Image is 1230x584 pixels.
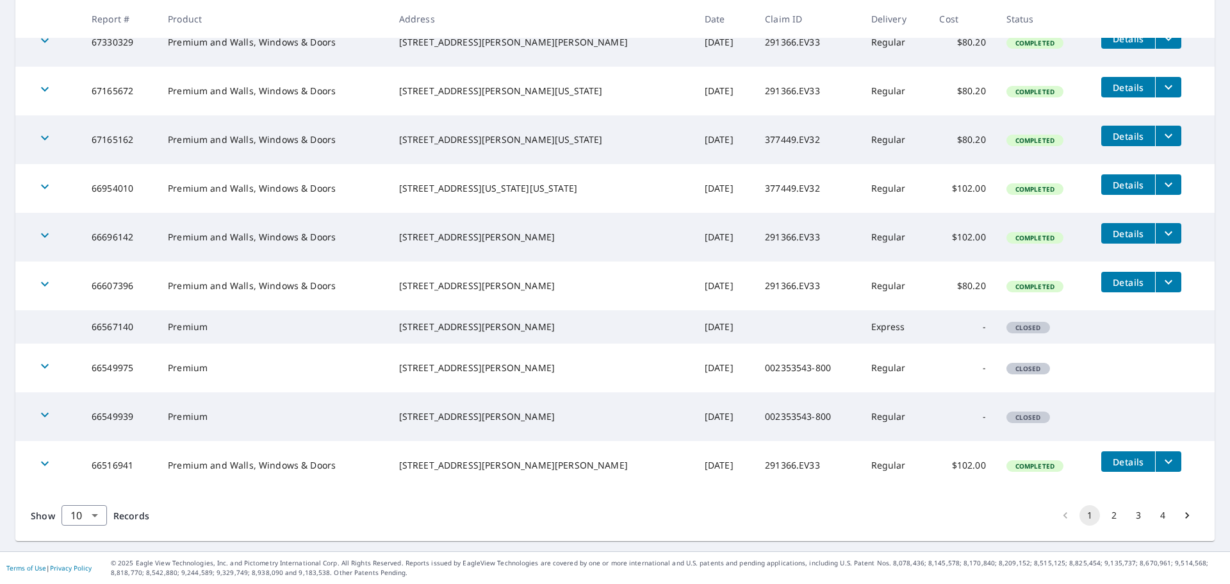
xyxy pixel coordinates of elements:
td: Regular [861,441,930,490]
span: Details [1109,456,1147,468]
td: Premium [158,344,389,392]
span: Records [113,510,149,522]
span: Completed [1008,87,1062,96]
div: [STREET_ADDRESS][PERSON_NAME] [399,410,684,423]
td: Regular [861,392,930,441]
td: Premium and Walls, Windows & Doors [158,213,389,262]
button: Go to page 4 [1152,505,1173,526]
td: [DATE] [694,392,755,441]
td: 66696142 [81,213,158,262]
td: Regular [861,213,930,262]
div: 10 [61,497,107,533]
span: Completed [1008,38,1062,47]
button: filesDropdownBtn-66607396 [1155,272,1181,292]
td: $102.00 [929,213,996,262]
span: Details [1109,81,1147,94]
p: © 2025 Eagle View Technologies, Inc. and Pictometry International Corp. All Rights Reserved. Repo... [111,558,1224,578]
a: Privacy Policy [50,563,92,572]
button: detailsBtn-66954010 [1101,174,1155,195]
td: [DATE] [694,344,755,392]
button: filesDropdownBtn-67330329 [1155,28,1181,49]
td: 66567140 [81,310,158,344]
span: Completed [1008,282,1062,291]
td: [DATE] [694,310,755,344]
span: Show [31,510,55,522]
td: - [929,344,996,392]
td: 67165672 [81,67,158,115]
button: filesDropdownBtn-66954010 [1155,174,1181,195]
td: Regular [861,115,930,164]
td: 67330329 [81,18,158,67]
span: Closed [1008,364,1049,373]
td: 377449.EV32 [755,164,860,213]
div: [STREET_ADDRESS][PERSON_NAME] [399,231,684,244]
div: [STREET_ADDRESS][PERSON_NAME] [399,362,684,374]
td: Regular [861,164,930,213]
td: Premium and Walls, Windows & Doors [158,262,389,310]
button: detailsBtn-67330329 [1101,28,1155,49]
div: [STREET_ADDRESS][PERSON_NAME] [399,321,684,333]
td: [DATE] [694,262,755,310]
span: Completed [1008,136,1062,145]
button: detailsBtn-66516941 [1101,451,1155,472]
p: | [6,564,92,572]
td: Regular [861,67,930,115]
button: filesDropdownBtn-67165672 [1155,77,1181,97]
td: Regular [861,344,930,392]
td: 291366.EV33 [755,213,860,262]
button: filesDropdownBtn-67165162 [1155,126,1181,146]
td: 66549939 [81,392,158,441]
td: [DATE] [694,213,755,262]
td: Regular [861,18,930,67]
td: [DATE] [694,441,755,490]
td: 66607396 [81,262,158,310]
td: - [929,392,996,441]
button: detailsBtn-67165672 [1101,77,1155,97]
td: [DATE] [694,115,755,164]
button: detailsBtn-66696142 [1101,223,1155,244]
td: 002353543-800 [755,392,860,441]
button: filesDropdownBtn-66696142 [1155,223,1181,244]
td: 66516941 [81,441,158,490]
span: Details [1109,276,1147,288]
button: Go to page 2 [1104,505,1124,526]
span: Details [1109,33,1147,45]
span: Closed [1008,323,1049,332]
nav: pagination navigation [1053,505,1199,526]
td: 291366.EV33 [755,18,860,67]
div: [STREET_ADDRESS][PERSON_NAME] [399,279,684,292]
td: Premium and Walls, Windows & Doors [158,67,389,115]
td: $102.00 [929,164,996,213]
td: Premium and Walls, Windows & Doors [158,441,389,490]
td: $80.20 [929,18,996,67]
td: Premium [158,392,389,441]
div: [STREET_ADDRESS][PERSON_NAME][US_STATE] [399,85,684,97]
button: Go to page 3 [1128,505,1149,526]
td: 291366.EV33 [755,441,860,490]
td: [DATE] [694,164,755,213]
button: page 1 [1079,505,1100,526]
td: Regular [861,262,930,310]
span: Completed [1008,185,1062,194]
button: detailsBtn-66607396 [1101,272,1155,292]
div: [STREET_ADDRESS][PERSON_NAME][PERSON_NAME] [399,459,684,472]
div: Show 10 records [61,505,107,526]
td: 66549975 [81,344,158,392]
td: $80.20 [929,262,996,310]
td: Express [861,310,930,344]
td: $102.00 [929,441,996,490]
td: 291366.EV33 [755,262,860,310]
div: [STREET_ADDRESS][PERSON_NAME][US_STATE] [399,133,684,146]
td: 291366.EV33 [755,67,860,115]
span: Completed [1008,233,1062,242]
div: [STREET_ADDRESS][PERSON_NAME][PERSON_NAME] [399,36,684,49]
div: [STREET_ADDRESS][US_STATE][US_STATE] [399,182,684,195]
td: Premium and Walls, Windows & Doors [158,18,389,67]
td: Premium and Walls, Windows & Doors [158,115,389,164]
span: Closed [1008,413,1049,422]
td: $80.20 [929,67,996,115]
td: 377449.EV32 [755,115,860,164]
td: 66954010 [81,164,158,213]
span: Details [1109,130,1147,142]
span: Completed [1008,462,1062,471]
